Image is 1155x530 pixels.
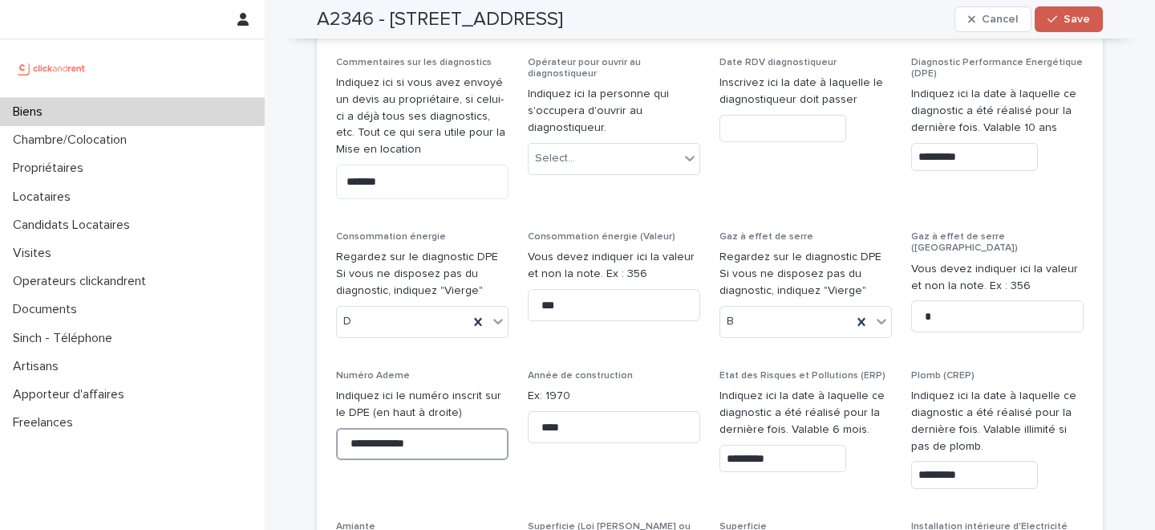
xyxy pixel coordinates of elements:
span: Consommation énergie (Valeur) [528,232,675,242]
button: Save [1035,6,1103,32]
p: Regardez sur le diagnostic DPE Si vous ne disposez pas du diagnostic, indiquez "Vierge" [719,249,892,299]
p: Inscrivez ici la date à laquelle le diagnostiqueur doit passer [719,75,892,108]
p: Freelances [6,415,86,430]
p: Indiquez ici la personne qui s'occupera d'ouvrir au diagnostiqueur. [528,86,700,136]
span: Save [1064,14,1090,25]
span: B [727,313,734,330]
p: Ex: 1970 [528,388,700,405]
p: Visites [6,246,64,261]
span: Opérateur pour ouvrir au diagnostiqueur [528,58,641,79]
p: Propriétaires [6,161,96,176]
p: Indiquez ici la date à laquelle ce diagnostic a été réalisé pour la dernière fois. Valable illimi... [911,388,1084,455]
p: Sinch - Téléphone [6,331,125,346]
span: Date RDV diagnostiqueur [719,58,837,67]
span: Année de construction [528,371,633,381]
span: Commentaires sur les diagnostics [336,58,492,67]
span: Cancel [982,14,1018,25]
span: D [343,313,351,330]
img: UCB0brd3T0yccxBKYDjQ [13,52,91,84]
p: Vous devez indiquer ici la valeur et non la note. Ex : 356 [911,261,1084,295]
p: Artisans [6,359,71,374]
span: Gaz à effet de serre [719,232,813,242]
div: Select... [535,150,575,167]
p: Biens [6,104,55,120]
p: Chambre/Colocation [6,132,140,148]
span: Gaz à effet de serre ([GEOGRAPHIC_DATA]) [911,232,1018,253]
p: Operateurs clickandrent [6,274,159,289]
p: Indiquez ici le numéro inscrit sur le DPE (en haut à droite) [336,388,509,422]
span: Plomb (CREP) [911,371,975,381]
p: Candidats Locataires [6,218,143,233]
p: Documents [6,302,90,317]
p: Indiquez ici la date à laquelle ce diagnostic a été réalisé pour la dernière fois. Valable 6 mois. [719,388,892,438]
p: Locataires [6,190,83,205]
p: Indiquez ici la date à laquelle ce diagnostic a été réalisé pour la dernière fois. Valable 10 ans [911,86,1084,136]
span: Etat des Risques et Pollutions (ERP) [719,371,885,381]
p: Indiquez ici si vous avez envoyé un devis au propriétaire, si celui-ci a déjà tous ses diagnostic... [336,75,509,158]
h2: A2346 - [STREET_ADDRESS] [317,8,563,31]
span: Numéro Ademe [336,371,410,381]
span: Diagnostic Performance Energétique (DPE) [911,58,1083,79]
button: Cancel [954,6,1031,32]
span: Consommation énergie [336,232,446,242]
p: Vous devez indiquer ici la valeur et non la note. Ex : 356 [528,249,700,283]
p: Regardez sur le diagnostic DPE Si vous ne disposez pas du diagnostic, indiquez "Vierge" [336,249,509,299]
p: Apporteur d'affaires [6,387,137,402]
